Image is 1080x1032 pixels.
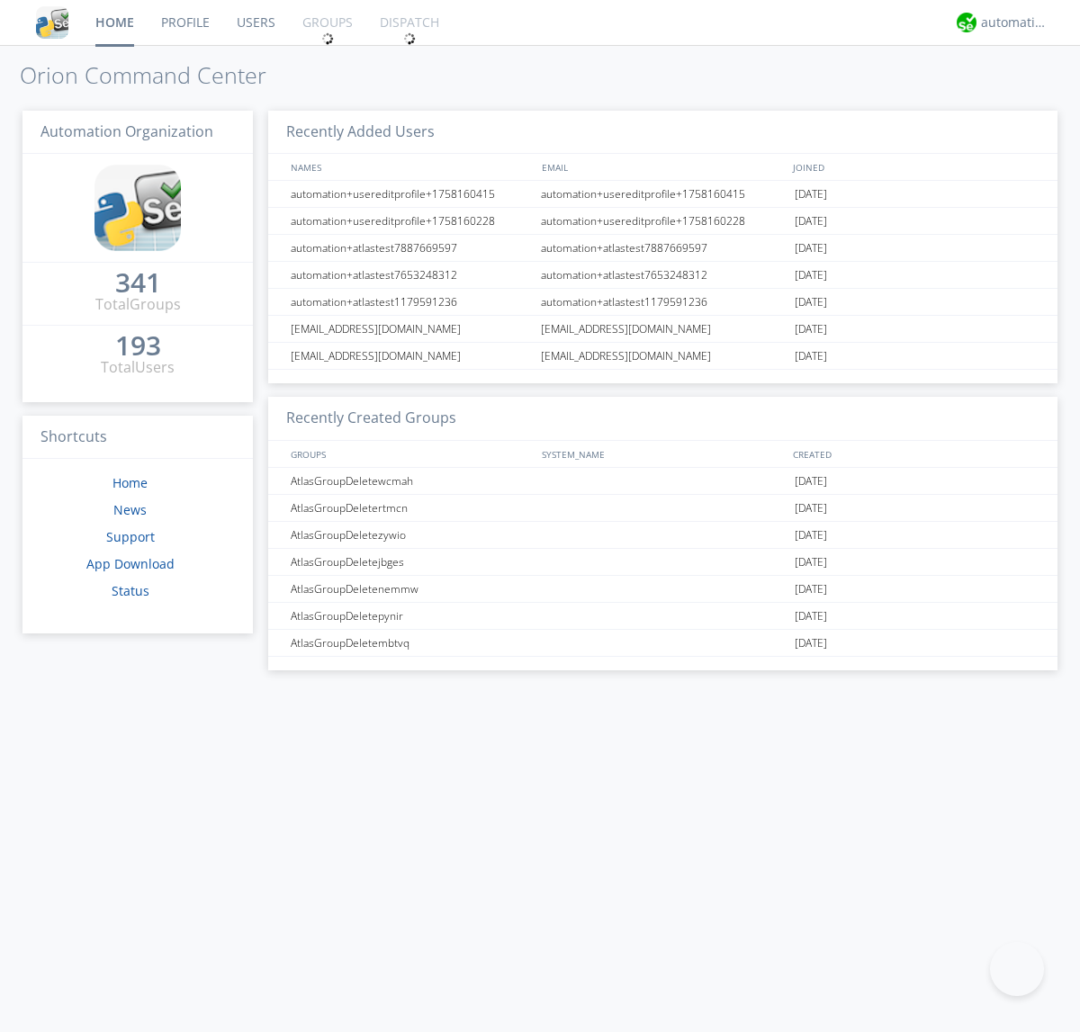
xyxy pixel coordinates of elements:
a: automation+atlastest7653248312automation+atlastest7653248312[DATE] [268,262,1057,289]
div: automation+atlastest7653248312 [286,262,535,288]
a: AtlasGroupDeletertmcn[DATE] [268,495,1057,522]
div: Total Users [101,357,175,378]
div: AtlasGroupDeletepynir [286,603,535,629]
div: automation+atlastest7653248312 [536,262,790,288]
span: [DATE] [795,522,827,549]
span: Automation Organization [40,121,213,141]
div: EMAIL [537,154,788,180]
div: automation+usereditprofile+1758160415 [286,181,535,207]
img: spin.svg [321,32,334,45]
div: [EMAIL_ADDRESS][DOMAIN_NAME] [536,343,790,369]
div: AtlasGroupDeletezywio [286,522,535,548]
div: SYSTEM_NAME [537,441,788,467]
span: [DATE] [795,343,827,370]
h3: Recently Created Groups [268,397,1057,441]
div: AtlasGroupDeletejbges [286,549,535,575]
div: AtlasGroupDeletewcmah [286,468,535,494]
img: cddb5a64eb264b2086981ab96f4c1ba7 [94,165,181,251]
a: automation+usereditprofile+1758160415automation+usereditprofile+1758160415[DATE] [268,181,1057,208]
span: [DATE] [795,576,827,603]
div: CREATED [788,441,1040,467]
div: GROUPS [286,441,533,467]
a: AtlasGroupDeletepynir[DATE] [268,603,1057,630]
span: [DATE] [795,208,827,235]
a: AtlasGroupDeletembtvq[DATE] [268,630,1057,657]
a: Support [106,528,155,545]
span: [DATE] [795,603,827,630]
div: AtlasGroupDeletenemmw [286,576,535,602]
span: [DATE] [795,289,827,316]
div: automation+atlas [981,13,1048,31]
a: AtlasGroupDeletenemmw[DATE] [268,576,1057,603]
h3: Recently Added Users [268,111,1057,155]
span: [DATE] [795,235,827,262]
iframe: Toggle Customer Support [990,942,1044,996]
div: Total Groups [95,294,181,315]
a: automation+atlastest7887669597automation+atlastest7887669597[DATE] [268,235,1057,262]
a: 193 [115,337,161,357]
a: AtlasGroupDeletewcmah[DATE] [268,468,1057,495]
div: automation+usereditprofile+1758160228 [286,208,535,234]
div: automation+atlastest7887669597 [536,235,790,261]
a: AtlasGroupDeletejbges[DATE] [268,549,1057,576]
span: [DATE] [795,549,827,576]
div: 341 [115,274,161,292]
div: NAMES [286,154,533,180]
div: automation+atlastest7887669597 [286,235,535,261]
a: Status [112,582,149,599]
span: [DATE] [795,630,827,657]
div: automation+atlastest1179591236 [286,289,535,315]
span: [DATE] [795,181,827,208]
div: [EMAIL_ADDRESS][DOMAIN_NAME] [286,316,535,342]
div: AtlasGroupDeletertmcn [286,495,535,521]
a: AtlasGroupDeletezywio[DATE] [268,522,1057,549]
img: spin.svg [403,32,416,45]
a: Home [112,474,148,491]
img: d2d01cd9b4174d08988066c6d424eccd [957,13,976,32]
a: [EMAIL_ADDRESS][DOMAIN_NAME][EMAIL_ADDRESS][DOMAIN_NAME][DATE] [268,343,1057,370]
a: automation+usereditprofile+1758160228automation+usereditprofile+1758160228[DATE] [268,208,1057,235]
a: [EMAIL_ADDRESS][DOMAIN_NAME][EMAIL_ADDRESS][DOMAIN_NAME][DATE] [268,316,1057,343]
span: [DATE] [795,495,827,522]
span: [DATE] [795,262,827,289]
h3: Shortcuts [22,416,253,460]
div: automation+usereditprofile+1758160228 [536,208,790,234]
img: cddb5a64eb264b2086981ab96f4c1ba7 [36,6,68,39]
a: App Download [86,555,175,572]
a: 341 [115,274,161,294]
div: JOINED [788,154,1040,180]
div: AtlasGroupDeletembtvq [286,630,535,656]
div: [EMAIL_ADDRESS][DOMAIN_NAME] [286,343,535,369]
a: News [113,501,147,518]
a: automation+atlastest1179591236automation+atlastest1179591236[DATE] [268,289,1057,316]
span: [DATE] [795,316,827,343]
div: [EMAIL_ADDRESS][DOMAIN_NAME] [536,316,790,342]
span: [DATE] [795,468,827,495]
div: automation+atlastest1179591236 [536,289,790,315]
div: automation+usereditprofile+1758160415 [536,181,790,207]
div: 193 [115,337,161,354]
